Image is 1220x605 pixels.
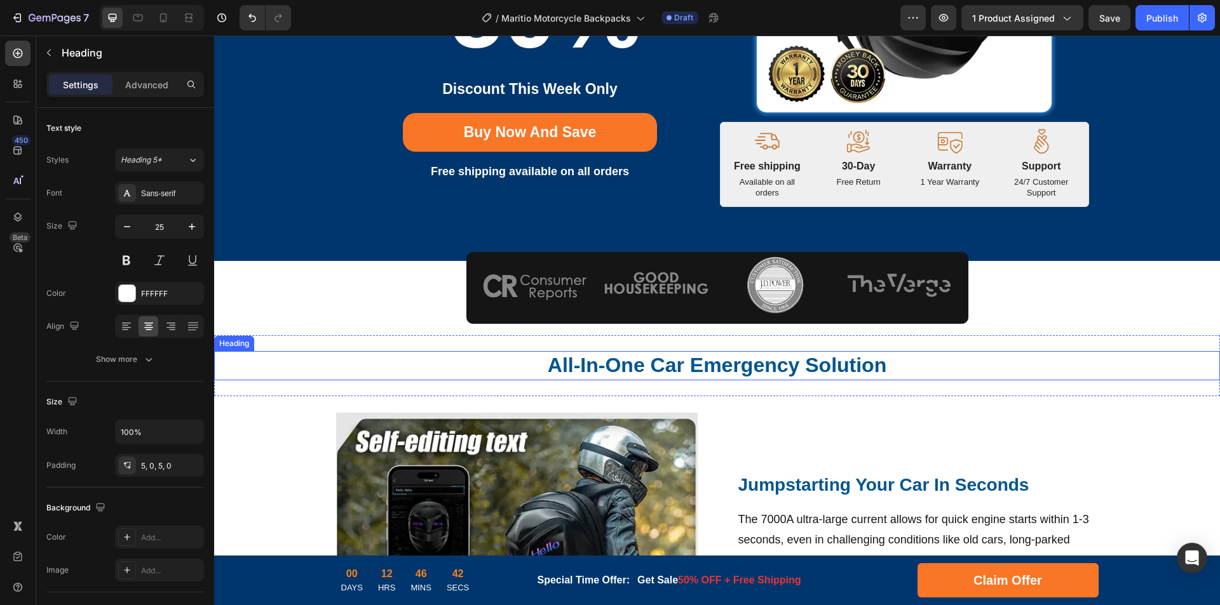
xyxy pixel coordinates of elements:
[46,218,80,235] div: Size
[141,565,201,576] div: Add...
[228,45,403,62] strong: Discount This Week Only
[46,394,80,411] div: Size
[723,93,749,118] img: gempages_575532260401349194-771a212e-7775-4f91-86ae-8f03afdf1769.svg
[632,93,657,118] img: gempages_575532260401349194-de30b659-db39-41a3-9aad-c79684adbf8b.svg
[214,36,1220,605] iframe: Design area
[268,220,374,280] img: gempages_575532260401349194-76879c05-c474-40d0-9375-dec3292690f2.webp
[517,124,590,138] p: Free shipping
[233,546,255,559] p: SECS
[790,142,864,163] p: 24/7 Customer Support
[323,539,416,550] strong: Special Time Offer:
[1135,5,1189,30] button: Publish
[46,500,108,517] div: Background
[815,93,840,118] img: gempages_575532260401349194-96877fd9-c50b-4c1c-85f2-960efd5ea57e.svg
[46,154,69,166] div: Styles
[524,474,883,556] p: The 7000A ultra-large current allows for quick engine starts within 1-3 seconds, even in challeng...
[334,318,672,341] strong: All-In-One Car Emergency Solution
[607,142,681,152] p: Free Return
[5,5,95,30] button: 7
[46,123,81,134] div: Text style
[116,420,203,443] input: Auto
[46,348,204,371] button: Show more
[632,220,739,280] img: gempages_575532260401349194-a015cac7-946c-4f22-9965-03f6c62c2453.webp
[189,77,443,117] a: Buy Now And Save
[423,537,586,552] p: Get Sale
[1146,11,1178,25] div: Publish
[699,124,773,138] p: Warranty
[217,130,415,142] strong: Free shipping available on all orders
[496,11,499,25] span: /
[46,187,62,199] div: Font
[141,188,201,199] div: Sans-serif
[790,124,864,138] p: Support
[389,220,496,280] img: gempages_575532260401349194-397ec57d-d734-47dd-abc8-f492e39b370b.webp
[699,142,773,152] p: 1 Year Warranty
[501,11,631,25] span: Maritio Motorcycle Backpacks
[464,539,586,550] span: 50% OFF + Free Shipping
[240,5,291,30] div: Undo/Redo
[46,460,76,471] div: Padding
[3,302,37,314] div: Heading
[233,531,255,546] div: 42
[517,142,590,163] p: Available on all orders
[63,78,98,91] p: Settings
[540,93,566,118] img: gempages_575532260401349194-8c2f267d-986c-4b3a-ae01-11b6def1f19f.svg
[46,531,66,543] div: Color
[141,460,201,472] div: 5, 0, 5, 0
[46,426,67,437] div: Width
[703,528,884,562] a: Claim Offer
[115,149,204,171] button: Heading 5*
[46,318,82,335] div: Align
[1177,543,1207,573] div: Open Intercom Messenger
[972,11,1055,25] span: 1 product assigned
[125,78,168,91] p: Advanced
[674,12,693,23] span: Draft
[141,532,201,543] div: Add...
[961,5,1083,30] button: 1 product assigned
[523,437,884,462] h2: Jumpstarting Your Car In Seconds
[46,564,69,576] div: Image
[759,535,828,554] div: Claim Offer
[121,154,162,166] span: Heading 5*
[10,232,30,243] div: Beta
[141,288,201,300] div: FFFFFF
[250,88,383,107] p: Buy Now And Save
[62,45,199,60] p: Heading
[607,124,681,138] p: 30-Day
[96,353,155,366] div: Show more
[1088,5,1130,30] button: Save
[83,10,89,25] p: 7
[46,288,66,299] div: Color
[1099,13,1120,23] span: Save
[12,135,30,145] div: 450
[511,220,618,280] img: gempages_575532260401349194-1c3b2f14-5895-4a14-926d-a37fbd6d90a9.webp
